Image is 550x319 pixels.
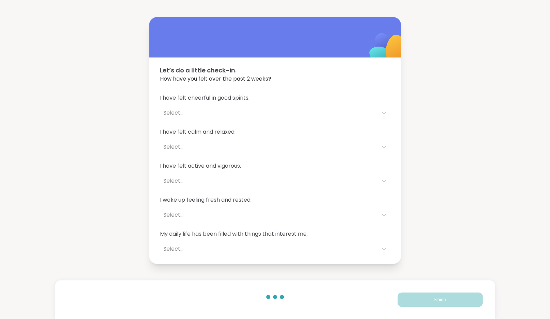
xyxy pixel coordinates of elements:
[353,15,421,83] img: ShareWell Logomark
[160,230,390,238] span: My daily life has been filled with things that interest me.
[163,245,374,253] div: Select...
[160,196,390,204] span: I woke up feeling fresh and rested.
[160,94,390,102] span: I have felt cheerful in good spirits.
[163,177,374,185] div: Select...
[160,128,390,136] span: I have felt calm and relaxed.
[163,143,374,151] div: Select...
[398,292,483,307] button: Finish
[434,297,446,303] span: Finish
[163,211,374,219] div: Select...
[163,109,374,117] div: Select...
[160,66,390,75] span: Let’s do a little check-in.
[160,75,390,83] span: How have you felt over the past 2 weeks?
[160,162,390,170] span: I have felt active and vigorous.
